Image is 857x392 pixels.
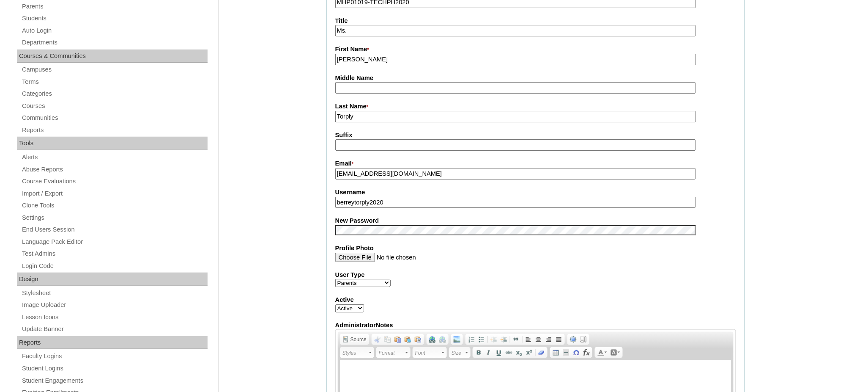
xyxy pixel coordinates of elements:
[21,237,208,247] a: Language Pack Editor
[335,45,736,54] label: First Name
[21,77,208,87] a: Terms
[596,348,609,357] a: Text Color
[21,64,208,75] a: Campuses
[376,347,411,358] a: Format
[449,347,471,358] a: Size
[340,347,374,358] a: Styles
[335,271,736,279] label: User Type
[499,335,509,344] a: Increase Indent
[372,335,383,344] a: Cut
[383,335,393,344] a: Copy
[335,102,736,111] label: Last Name
[571,348,581,357] a: Insert Special Character
[21,312,208,323] a: Lesson Icons
[335,74,736,83] label: Middle Name
[21,125,208,135] a: Reports
[393,335,403,344] a: Paste
[21,300,208,310] a: Image Uploader
[21,224,208,235] a: End Users Session
[415,348,441,358] span: Font
[427,335,438,344] a: Link
[17,137,208,150] div: Tools
[21,363,208,374] a: Student Logins
[544,335,554,344] a: Align Right
[413,335,423,344] a: Paste from Word
[476,335,487,344] a: Insert/Remove Bulleted List
[21,88,208,99] a: Categories
[335,295,736,304] label: Active
[335,244,736,253] label: Profile Photo
[21,25,208,36] a: Auto Login
[484,348,494,357] a: Italic
[21,324,208,334] a: Update Banner
[21,200,208,211] a: Clone Tools
[537,348,547,357] a: Remove Format
[494,348,504,357] a: Underline
[17,336,208,350] div: Reports
[21,13,208,24] a: Students
[21,288,208,298] a: Stylesheet
[403,335,413,344] a: Paste as plain text
[413,347,447,358] a: Font
[379,348,404,358] span: Format
[335,188,736,197] label: Username
[474,348,484,357] a: Bold
[504,348,514,357] a: Strike Through
[554,335,564,344] a: Justify
[534,335,544,344] a: Center
[514,348,524,357] a: Subscript
[335,159,736,168] label: Email
[341,335,368,344] a: Source
[511,335,521,344] a: Block Quote
[21,113,208,123] a: Communities
[581,348,591,357] a: Insert Equation
[21,375,208,386] a: Student Engagements
[561,348,571,357] a: Insert Horizontal Line
[466,335,476,344] a: Insert/Remove Numbered List
[349,336,367,343] span: Source
[17,50,208,63] div: Courses & Communities
[21,351,208,362] a: Faculty Logins
[609,348,622,357] a: Background Color
[335,216,736,225] label: New Password
[21,213,208,223] a: Settings
[524,348,534,357] a: Superscript
[21,164,208,175] a: Abuse Reports
[489,335,499,344] a: Decrease Indent
[21,101,208,111] a: Courses
[21,37,208,48] a: Departments
[568,335,578,344] a: Maximize
[21,1,208,12] a: Parents
[17,273,208,286] div: Design
[21,176,208,187] a: Course Evaluations
[551,348,561,357] a: Table
[438,335,448,344] a: Unlink
[21,248,208,259] a: Test Admins
[452,348,464,358] span: Size
[523,335,534,344] a: Align Left
[21,152,208,163] a: Alerts
[342,348,368,358] span: Styles
[21,261,208,271] a: Login Code
[335,131,736,140] label: Suffix
[335,321,736,330] label: AdministratorNotes
[21,188,208,199] a: Import / Export
[578,335,589,344] a: Show Blocks
[335,17,736,25] label: Title
[452,335,462,344] a: Add Image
